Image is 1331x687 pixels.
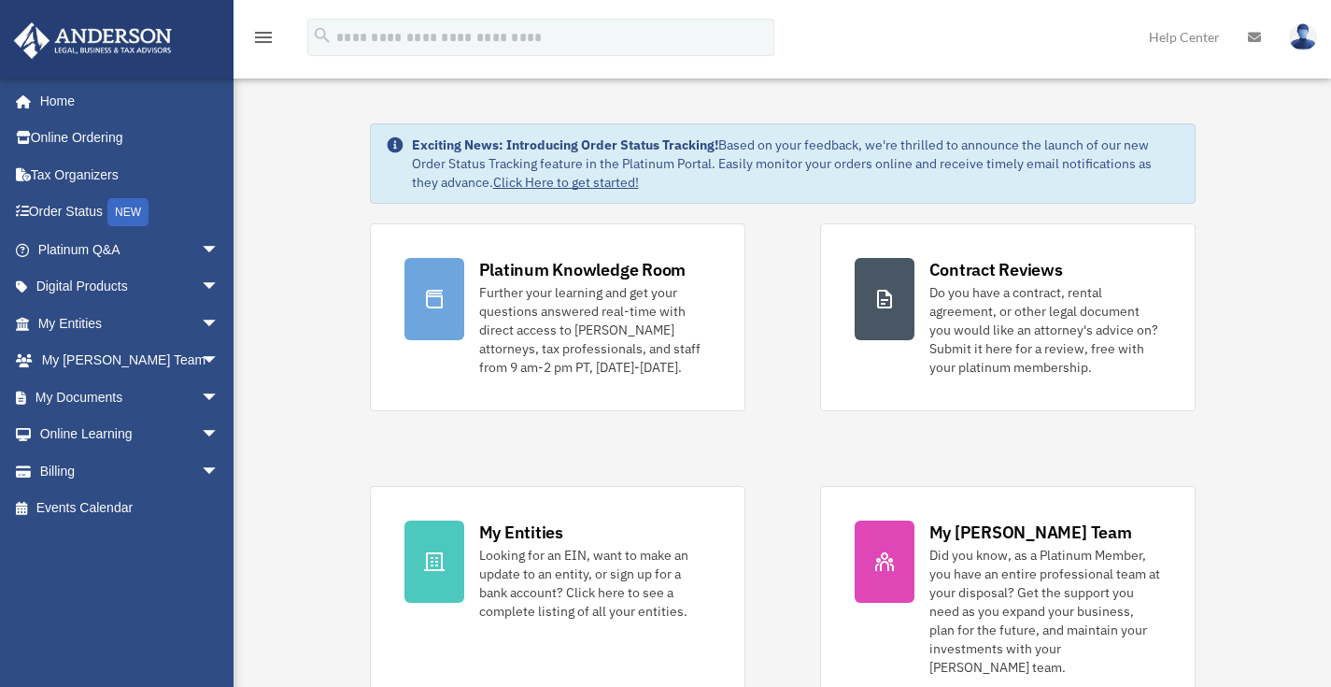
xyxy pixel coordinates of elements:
a: Platinum Knowledge Room Further your learning and get your questions answered real-time with dire... [370,223,745,411]
div: My Entities [479,521,563,544]
i: search [312,25,333,46]
img: Anderson Advisors Platinum Portal [8,22,177,59]
a: Click Here to get started! [493,174,639,191]
div: Do you have a contract, rental agreement, or other legal document you would like an attorney's ad... [929,283,1161,377]
div: Contract Reviews [929,258,1063,281]
a: Events Calendar [13,490,248,527]
img: User Pic [1289,23,1317,50]
i: menu [252,26,275,49]
span: arrow_drop_down [201,452,238,491]
a: Tax Organizers [13,156,248,193]
a: Contract Reviews Do you have a contract, rental agreement, or other legal document you would like... [820,223,1196,411]
div: My [PERSON_NAME] Team [929,521,1132,544]
div: Did you know, as a Platinum Member, you have an entire professional team at your disposal? Get th... [929,546,1161,677]
span: arrow_drop_down [201,268,238,307]
a: Platinum Q&Aarrow_drop_down [13,231,248,268]
a: Billingarrow_drop_down [13,452,248,490]
a: My Documentsarrow_drop_down [13,379,248,416]
div: Looking for an EIN, want to make an update to an entity, or sign up for a bank account? Click her... [479,546,711,621]
a: menu [252,33,275,49]
span: arrow_drop_down [201,379,238,417]
a: Order StatusNEW [13,193,248,232]
span: arrow_drop_down [201,305,238,343]
a: Online Learningarrow_drop_down [13,416,248,453]
div: Based on your feedback, we're thrilled to announce the launch of our new Order Status Tracking fe... [412,136,1180,192]
span: arrow_drop_down [201,416,238,454]
a: Online Ordering [13,120,248,157]
a: My [PERSON_NAME] Teamarrow_drop_down [13,342,248,379]
strong: Exciting News: Introducing Order Status Tracking! [412,136,718,153]
a: Home [13,82,238,120]
span: arrow_drop_down [201,231,238,269]
div: NEW [107,198,149,226]
a: My Entitiesarrow_drop_down [13,305,248,342]
div: Further your learning and get your questions answered real-time with direct access to [PERSON_NAM... [479,283,711,377]
a: Digital Productsarrow_drop_down [13,268,248,306]
span: arrow_drop_down [201,342,238,380]
div: Platinum Knowledge Room [479,258,687,281]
